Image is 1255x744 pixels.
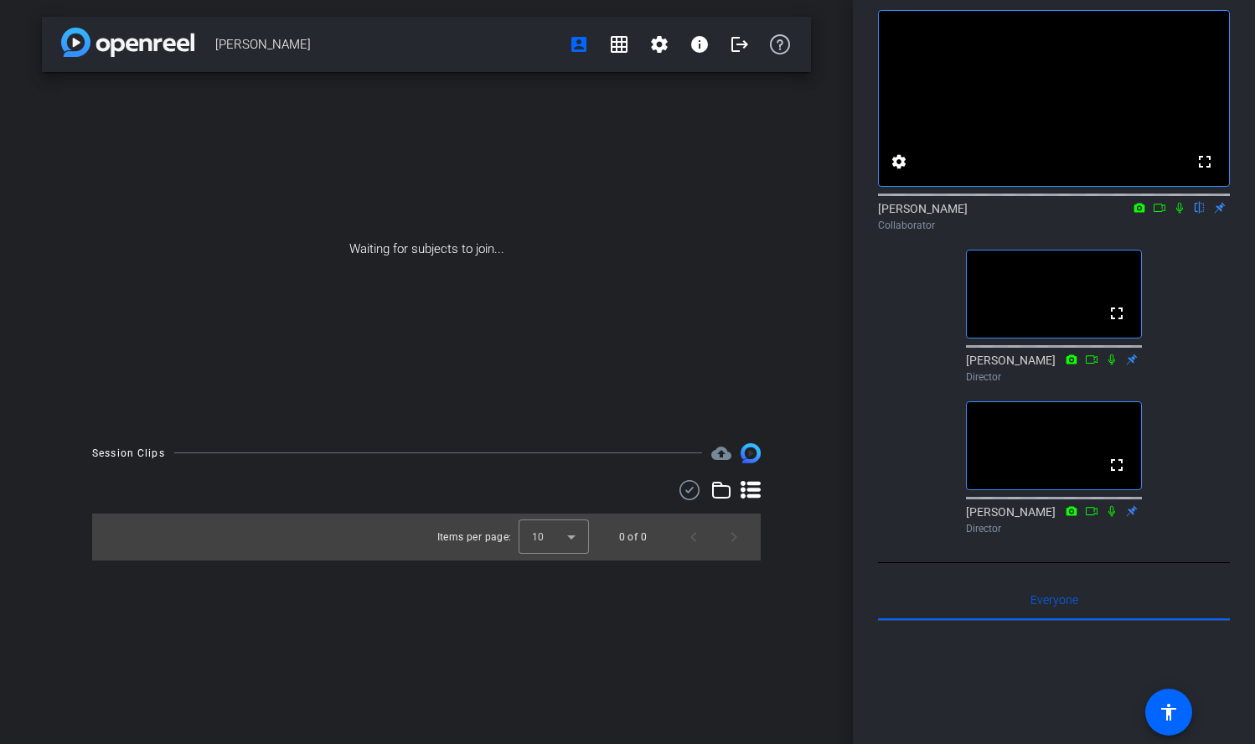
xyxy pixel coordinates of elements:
div: Collaborator [878,218,1230,233]
mat-icon: fullscreen [1195,152,1215,172]
span: Everyone [1030,594,1078,606]
button: Previous page [674,517,714,557]
mat-icon: fullscreen [1107,303,1127,323]
mat-icon: accessibility [1159,702,1179,722]
div: Director [966,369,1142,385]
div: 0 of 0 [619,529,647,545]
span: [PERSON_NAME] [215,28,559,61]
mat-icon: logout [730,34,750,54]
mat-icon: cloud_upload [711,443,731,463]
div: Items per page: [437,529,512,545]
div: [PERSON_NAME] [966,352,1142,385]
mat-icon: fullscreen [1107,455,1127,475]
mat-icon: settings [649,34,669,54]
img: Session clips [741,443,761,463]
div: [PERSON_NAME] [878,200,1230,233]
mat-icon: flip [1190,199,1210,214]
div: Director [966,521,1142,536]
button: Next page [714,517,754,557]
span: Destinations for your clips [711,443,731,463]
mat-icon: settings [889,152,909,172]
div: Waiting for subjects to join... [42,72,811,426]
mat-icon: account_box [569,34,589,54]
img: app-logo [61,28,194,57]
div: Session Clips [92,445,165,462]
mat-icon: grid_on [609,34,629,54]
div: [PERSON_NAME] [966,504,1142,536]
mat-icon: info [689,34,710,54]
